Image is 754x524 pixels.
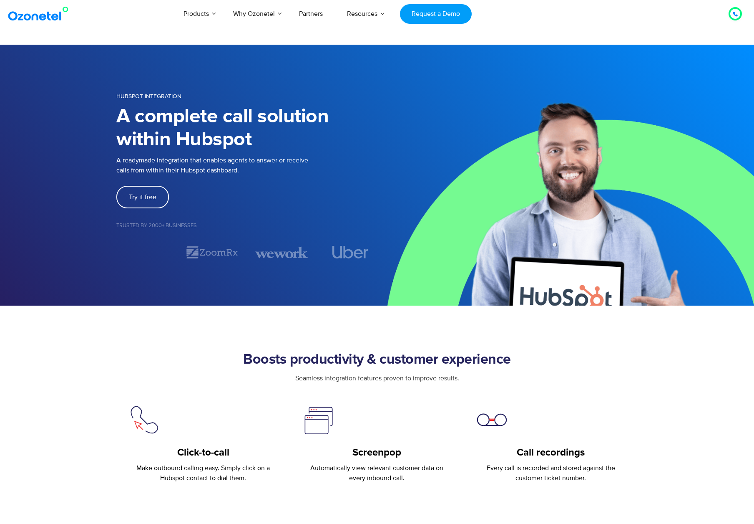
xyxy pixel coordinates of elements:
[332,246,369,258] img: uber
[116,155,377,175] p: A readymade integration that enables agents to answer or receive calls from within their Hubspot ...
[116,223,377,228] h5: Trusted by 2000+ Businesses
[295,374,459,382] span: Seamless integration features proven to improve results.
[129,404,160,435] img: click to call
[324,246,377,258] div: 4 / 7
[303,404,334,435] img: unified window
[476,463,625,483] p: Every call is recorded and stored against the customer ticket number.
[129,194,156,200] span: Try it free
[303,463,452,483] p: Automatically view relevant customer data on every inbound call.
[476,404,508,435] img: Call Recordings
[116,186,169,208] a: Try it free
[116,105,377,151] h1: A complete call solution within Hubspot
[129,447,278,459] h5: Click-to-call
[255,245,308,260] img: wework
[186,245,238,260] img: zoomrx
[116,247,169,257] div: 1 / 7
[116,93,181,100] span: HUBSPOT INTEGRATION
[116,352,638,368] h2: Boosts productivity & customer experience
[303,447,452,459] h5: Screenpop
[255,245,308,260] div: 3 / 7
[476,447,625,459] h5: Call recordings
[129,463,278,483] p: Make outbound calling easy. Simply click on a Hubspot contact to dial them.
[400,4,471,24] a: Request a Demo
[186,245,238,260] div: 2 / 7
[116,245,377,260] div: Image Carousel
